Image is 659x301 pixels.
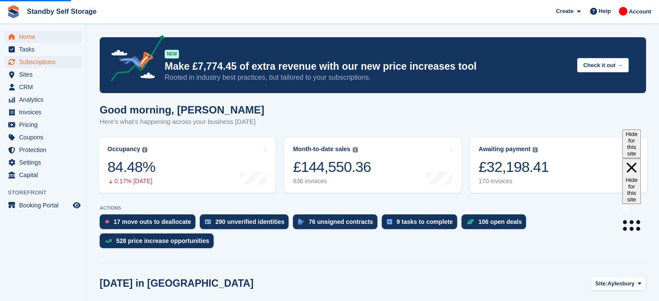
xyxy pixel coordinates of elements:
[105,219,109,224] img: move_outs_to_deallocate_icon-f764333ba52eb49d3ac5e1228854f67142a1ed5810a6f6cc68b1a99e826820c5.svg
[629,7,651,16] span: Account
[4,106,82,118] a: menu
[308,218,373,225] div: 76 unsigned contracts
[4,199,82,211] a: menu
[19,94,71,106] span: Analytics
[479,178,549,185] div: 170 invoices
[71,200,82,210] a: Preview store
[165,50,179,58] div: NEW
[532,147,538,152] img: icon-info-grey-7440780725fd019a000dd9b08b2336e03edf1995a4989e88bcd33f0948082b44.svg
[607,279,634,288] span: Aylesbury
[396,218,453,225] div: 9 tasks to complete
[116,237,209,244] div: 528 price increase opportunities
[19,68,71,81] span: Sites
[293,178,371,185] div: 636 invoices
[577,58,629,72] button: Check it out →
[107,158,155,176] div: 84.48%
[205,219,211,224] img: verify_identity-adf6edd0f0f0b5bbfe63781bf79b02c33cf7c696d77639b501bdc392416b5a36.svg
[100,278,253,289] h2: [DATE] in [GEOGRAPHIC_DATA]
[470,138,647,193] a: Awaiting payment £32,198.41 170 invoices
[479,146,531,153] div: Awaiting payment
[19,131,71,143] span: Coupons
[293,158,371,176] div: £144,550.36
[19,144,71,156] span: Protection
[4,144,82,156] a: menu
[4,169,82,181] a: menu
[100,233,218,252] a: 528 price increase opportunities
[4,43,82,55] a: menu
[19,81,71,93] span: CRM
[4,68,82,81] a: menu
[107,146,140,153] div: Occupancy
[200,214,293,233] a: 290 unverified identities
[619,7,627,16] img: Aaron Winter
[19,56,71,68] span: Subscriptions
[4,156,82,168] a: menu
[387,219,392,224] img: task-75834270c22a3079a89374b754ae025e5fb1db73e45f91037f5363f120a921f8.svg
[19,31,71,43] span: Home
[353,147,358,152] img: icon-info-grey-7440780725fd019a000dd9b08b2336e03edf1995a4989e88bcd33f0948082b44.svg
[165,60,570,73] p: Make £7,774.45 of extra revenue with our new price increases tool
[100,104,264,116] h1: Good morning, [PERSON_NAME]
[298,219,304,224] img: contract_signature_icon-13c848040528278c33f63329250d36e43548de30e8caae1d1a13099fd9432cc5.svg
[100,117,264,127] p: Here's what's happening across your business [DATE]
[284,138,461,193] a: Month-to-date sales £144,550.36 636 invoices
[479,158,549,176] div: £32,198.41
[8,188,86,197] span: Storefront
[19,43,71,55] span: Tasks
[19,169,71,181] span: Capital
[19,106,71,118] span: Invoices
[478,218,522,225] div: 106 open deals
[591,276,646,291] button: Site: Aylesbury
[293,146,350,153] div: Month-to-date sales
[105,239,112,243] img: price_increase_opportunities-93ffe204e8149a01c8c9dc8f82e8f89637d9d84a8eef4429ea346261dce0b2c0.svg
[382,214,461,233] a: 9 tasks to complete
[19,156,71,168] span: Settings
[100,214,200,233] a: 17 move outs to deallocate
[19,199,71,211] span: Booking Portal
[4,81,82,93] a: menu
[599,7,611,16] span: Help
[467,219,474,225] img: deal-1b604bf984904fb50ccaf53a9ad4b4a5d6e5aea283cecdc64d6e3604feb123c2.svg
[595,279,607,288] span: Site:
[4,131,82,143] a: menu
[215,218,285,225] div: 290 unverified identities
[7,5,20,18] img: stora-icon-8386f47178a22dfd0bd8f6a31ec36ba5ce8667c1dd55bd0f319d3a0aa187defe.svg
[23,4,100,19] a: Standby Self Storage
[165,73,570,82] p: Rooted in industry best practices, but tailored to your subscriptions.
[293,214,382,233] a: 76 unsigned contracts
[4,31,82,43] a: menu
[142,147,147,152] img: icon-info-grey-7440780725fd019a000dd9b08b2336e03edf1995a4989e88bcd33f0948082b44.svg
[4,94,82,106] a: menu
[556,7,573,16] span: Create
[100,205,646,211] p: ACTIONS
[4,119,82,131] a: menu
[461,214,530,233] a: 106 open deals
[99,138,276,193] a: Occupancy 84.48% 0.17% [DATE]
[104,35,164,84] img: price-adjustments-announcement-icon-8257ccfd72463d97f412b2fc003d46551f7dbcb40ab6d574587a9cd5c0d94...
[114,218,191,225] div: 17 move outs to deallocate
[4,56,82,68] a: menu
[107,178,155,185] div: 0.17% [DATE]
[19,119,71,131] span: Pricing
